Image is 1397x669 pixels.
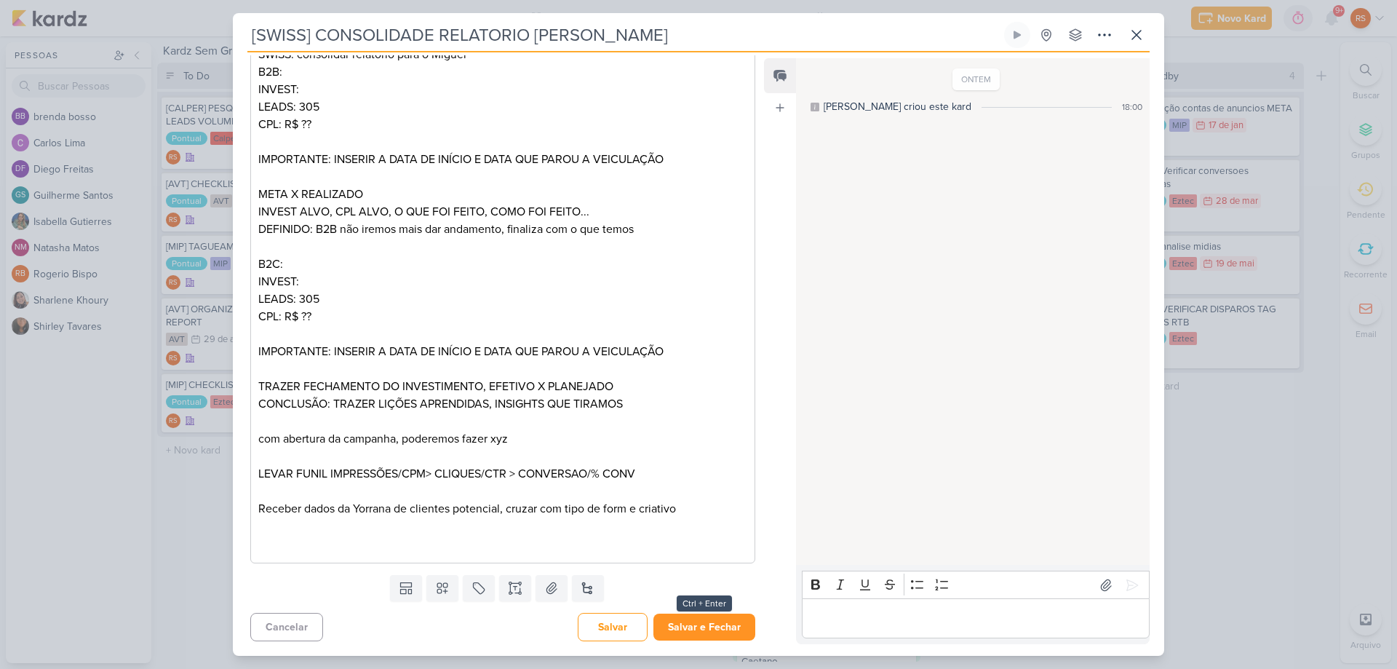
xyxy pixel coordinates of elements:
p: TRAZER FECHAMENTO DO INVESTIMENTO, EFETIVO X PLANEJADO [258,378,747,395]
p: META X REALIZADO INVEST ALVO, CPL ALVO, O QUE FOI FEITO, COMO FOI FEITO... [258,186,747,221]
input: Kard Sem Título [247,22,1001,48]
div: 18:00 [1122,100,1142,114]
button: Salvar [578,613,648,641]
p: DEFINIDO: B2B não iremos mais dar andamento, finaliza com o que temos [258,221,747,238]
p: B2C: INVEST: LEADS: 305 CPL: R$ ?? [258,256,747,325]
p: IMPORTANTE: INSERIR A DATA DE INÍCIO E DATA QUE PAROU A VEICULAÇÃO [258,343,747,360]
p: ⁠⁠⁠⁠⁠⁠⁠ [258,518,747,553]
button: Cancelar [250,613,323,641]
p: LEVAR FUNIL IMPRESSÕES/CPM> CLIQUES/CTR > CONVERSAO/% CONV Receber dados da Yorrana de clientes p... [258,465,747,518]
div: Ctrl + Enter [677,595,732,611]
div: Editor editing area: main [802,598,1150,638]
button: Salvar e Fechar [653,614,755,641]
p: IMPORTANTE: INSERIR A DATA DE INÍCIO E DATA QUE PAROU A VEICULAÇÃO [258,151,747,168]
div: Editor toolbar [802,571,1150,599]
p: CONCLUSÃO: TRAZER LIÇÕES APRENDIDAS, INSIGHTS QUE TIRAMOS [258,395,747,413]
p: com abertura da campanha, poderemos fazer xyz [258,413,747,448]
div: Ligar relógio [1011,29,1023,41]
p: SWISS: consolidar relatório para o Miguel B2B: INVEST: LEADS: 305 CPL: R$ ?? [258,46,747,133]
div: [PERSON_NAME] criou este kard [824,99,971,114]
div: Editor editing area: main [250,35,755,564]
